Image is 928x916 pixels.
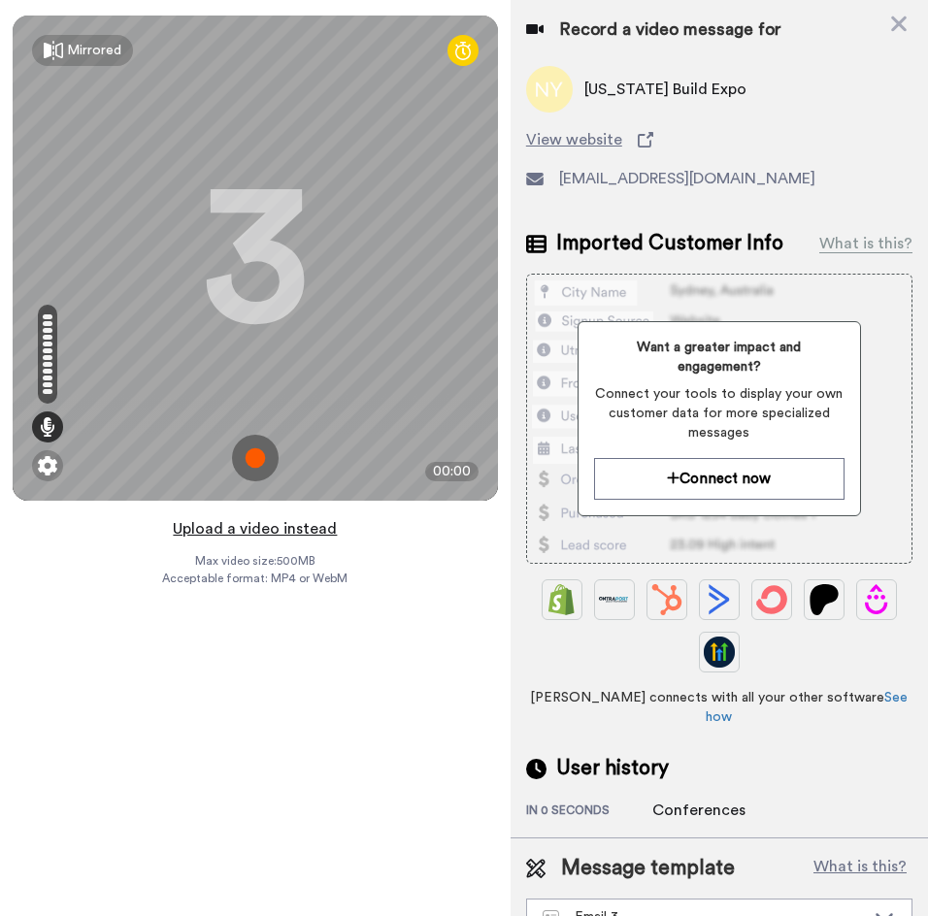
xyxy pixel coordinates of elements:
button: Upload a video instead [167,516,343,541]
span: Connect your tools to display your own customer data for more specialized messages [594,384,844,442]
div: 00:00 [425,462,479,481]
span: Imported Customer Info [556,229,783,258]
img: Hubspot [651,584,682,615]
img: Drip [861,584,892,615]
div: 3 [202,185,309,331]
img: Shopify [547,584,578,615]
button: What is this? [808,854,912,883]
span: Message template [561,854,735,883]
a: View website [526,128,912,151]
div: Conferences [652,799,749,822]
span: View website [526,128,622,151]
span: [PERSON_NAME] connects with all your other software [526,688,912,727]
img: Ontraport [599,584,630,615]
img: ConvertKit [756,584,787,615]
img: Patreon [809,584,840,615]
img: ic_record_start.svg [232,435,279,481]
span: User history [556,754,669,783]
span: Max video size: 500 MB [195,553,315,569]
img: GoHighLevel [704,637,735,668]
button: Connect now [594,458,844,500]
span: [EMAIL_ADDRESS][DOMAIN_NAME] [559,167,815,190]
div: What is this? [819,232,912,255]
img: ActiveCampaign [704,584,735,615]
span: Want a greater impact and engagement? [594,338,844,376]
span: Acceptable format: MP4 or WebM [162,571,348,586]
div: in 0 seconds [526,802,652,822]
